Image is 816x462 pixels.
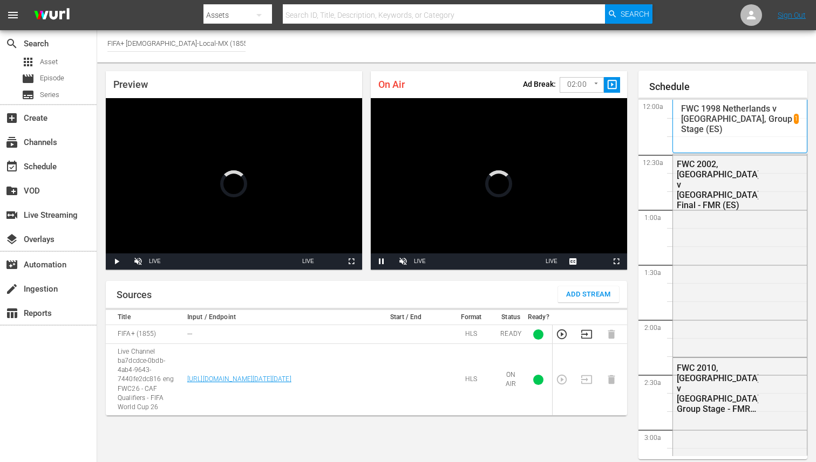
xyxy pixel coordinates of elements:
span: Ingestion [5,282,18,295]
span: LIVE [546,258,557,264]
span: Search [621,4,649,24]
span: VOD [5,184,18,197]
span: Add Stream [566,288,611,301]
button: Unmute [392,253,414,270]
span: Series [22,88,35,101]
button: Captions [562,253,584,270]
span: On Air [378,79,405,90]
div: Video Player [371,98,627,270]
h1: Sources [117,289,152,300]
span: Series [40,89,59,100]
span: LIVE [302,258,314,264]
td: FIFA+ (1855) [106,325,184,344]
td: ON AIR [497,344,525,416]
span: slideshow_sharp [606,79,618,91]
button: Transition [581,328,593,340]
th: Input / Endpoint [184,310,367,325]
span: Episode [22,72,35,85]
button: Seek to live, currently behind live [297,253,319,270]
h1: Schedule [649,81,807,92]
td: HLS [445,325,498,344]
button: Play [106,253,127,270]
span: Search [5,37,18,50]
th: Ready? [525,310,553,325]
td: Live Channel ba7dcdce-0bdb-4ab4-9643-7440fe2dc816 eng FWC26 - CAF Qualifiers - FIFA World Cup 26 [106,344,184,416]
th: Title [106,310,184,325]
button: Pause [371,253,392,270]
button: Fullscreen [606,253,627,270]
span: Episode [40,73,64,84]
p: 1 [794,115,798,122]
span: Create [5,112,18,125]
span: menu [6,9,19,22]
div: Video Player [106,98,362,270]
th: Format [445,310,498,325]
span: Automation [5,258,18,271]
button: Unmute [127,253,149,270]
button: Picture-in-Picture [319,253,341,270]
button: Picture-in-Picture [584,253,606,270]
div: 02:00 [560,74,604,95]
p: FWC 1998 Netherlands v [GEOGRAPHIC_DATA], Group Stage (ES) [681,104,794,134]
span: Reports [5,307,18,320]
span: Asset [40,57,58,67]
div: FWC 2002, [GEOGRAPHIC_DATA] v [GEOGRAPHIC_DATA], Final - FMR (ES) [677,159,758,210]
span: Asset [22,56,35,68]
td: --- [184,325,367,344]
td: READY [497,325,525,344]
p: Ad Break: [523,80,556,88]
span: Schedule [5,160,18,173]
th: Start / End [367,310,445,325]
span: Preview [113,79,148,90]
button: Add Stream [558,286,619,302]
div: FWC 2010, [GEOGRAPHIC_DATA] v [GEOGRAPHIC_DATA], Group Stage - FMR (ES) + Rebrand Promo 2 [677,363,758,414]
img: ans4CAIJ8jUAAAAAAAAAAAAAAAAAAAAAAAAgQb4GAAAAAAAAAAAAAAAAAAAAAAAAJMjXAAAAAAAAAAAAAAAAAAAAAAAAgAT5G... [26,3,78,28]
span: Overlays [5,233,18,246]
span: Live Streaming [5,209,18,222]
span: Channels [5,136,18,149]
button: Fullscreen [341,253,362,270]
div: LIVE [414,253,426,270]
a: Sign Out [778,11,806,19]
a: [URL][DOMAIN_NAME][DATE][DATE] [187,375,291,383]
th: Status [497,310,525,325]
td: HLS [445,344,498,416]
button: Seek to live, currently behind live [541,253,562,270]
button: Search [605,4,652,24]
div: LIVE [149,253,161,270]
